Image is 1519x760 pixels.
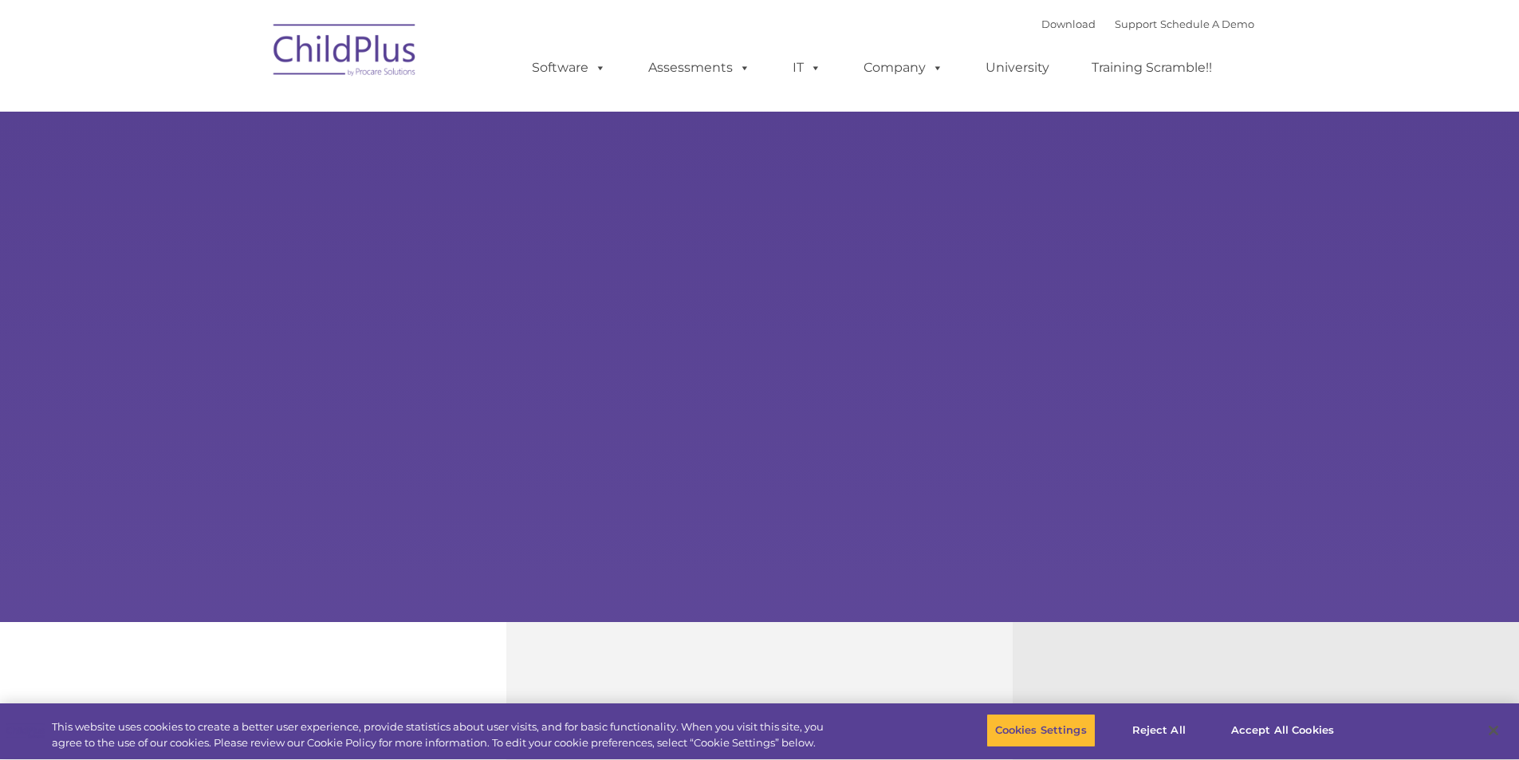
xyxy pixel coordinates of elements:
button: Accept All Cookies [1222,714,1343,747]
a: Download [1041,18,1096,30]
a: IT [777,52,837,84]
a: Schedule A Demo [1160,18,1254,30]
a: Training Scramble!! [1076,52,1228,84]
img: ChildPlus by Procare Solutions [266,13,425,93]
a: Company [848,52,959,84]
a: Assessments [632,52,766,84]
font: | [1041,18,1254,30]
a: University [970,52,1065,84]
button: Reject All [1109,714,1209,747]
button: Close [1476,713,1511,748]
a: Support [1115,18,1157,30]
div: This website uses cookies to create a better user experience, provide statistics about user visit... [52,719,836,750]
button: Cookies Settings [986,714,1096,747]
a: Software [516,52,622,84]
